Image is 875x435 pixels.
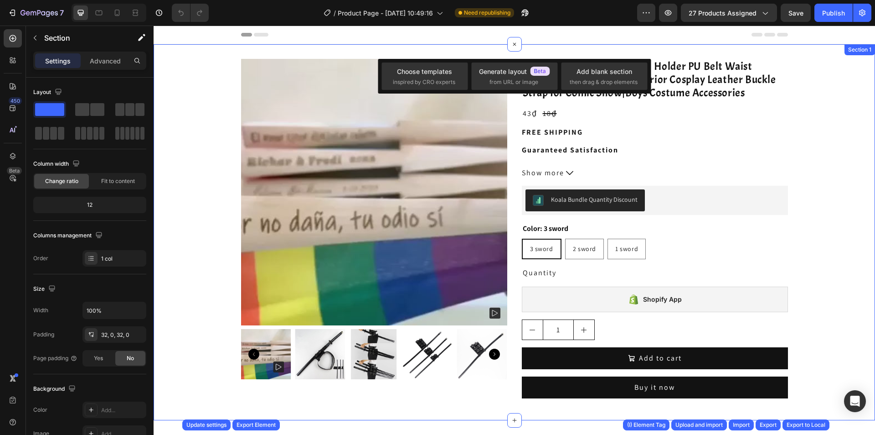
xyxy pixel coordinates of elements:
div: Shopify App [489,268,528,279]
div: Columns management [33,230,104,242]
div: Publish [822,8,845,18]
div: Section 1 [693,20,720,28]
div: Add blank section [576,67,632,76]
span: then drag & drop elements [570,78,638,86]
p: Advanced [90,56,121,66]
div: Export to Local [787,421,825,429]
span: Show more [368,142,411,153]
span: 1 sword [462,219,484,227]
div: Order [33,254,48,262]
p: Settings [45,56,71,66]
div: Add... [101,406,144,414]
div: Update settings [186,421,226,429]
span: 2 sword [419,219,443,227]
div: Size [33,283,57,295]
div: Undo/Redo [172,4,209,22]
span: / [334,8,336,18]
iframe: Design area [154,26,875,435]
div: 18₫ [388,82,404,94]
button: decrement [369,294,389,314]
div: Column width [33,158,82,170]
div: 12 [35,199,144,211]
div: Buy it now [481,356,521,367]
button: Export to Local [782,419,829,430]
div: 32, 0, 32, 0 [101,331,144,339]
div: Quantity [368,241,634,254]
div: Koala Bundle Quantity Discount [397,169,484,179]
span: Save [788,9,803,17]
strong: Guaranteed Satisfaction [368,120,465,129]
div: Padding [33,330,54,339]
button: Export Element [232,419,280,430]
button: Export [756,419,781,430]
span: inspired by CRO experts [393,78,455,86]
button: Publish [814,4,853,22]
button: Update settings [182,419,231,430]
span: Fit to content [101,177,135,185]
div: Color [33,406,47,414]
div: Beta [7,167,22,174]
span: 3 sword [376,219,400,227]
button: increment [420,294,441,314]
div: 1 col [101,255,144,263]
div: Add to cart [485,327,528,338]
button: 7 [4,4,68,22]
span: Change ratio [45,177,78,185]
div: Background [33,383,77,395]
h2: 1/2/3 sword Medieval Sword Holder PU Belt Waist Sheath Adult Men Larp Warrior Cosplay Leather Buc... [368,33,634,74]
div: Export Element [237,421,276,429]
div: Page padding [33,354,77,362]
button: 27 products assigned [681,4,777,22]
div: Export [760,421,777,429]
input: Auto [83,302,146,319]
button: Upload and import [671,419,727,430]
input: quantity [389,294,420,314]
span: Need republishing [464,9,510,17]
span: from URL or image [489,78,538,86]
button: Carousel Next Arrow [335,323,346,334]
button: Buy it now [368,351,634,373]
div: Choose templates [397,67,452,76]
div: Open Intercom Messenger [844,390,866,412]
div: Layout [33,86,64,99]
div: 43₫ [368,82,385,94]
button: Add to cart [368,322,634,344]
div: Width [33,306,48,314]
p: 7 [60,7,64,18]
img: COGWoM-s-4MDEAE=.png [379,169,390,180]
button: Save [781,4,811,22]
div: Import [733,421,750,429]
button: Import [729,419,754,430]
button: Koala Bundle Quantity Discount [372,164,491,186]
span: 27 products assigned [689,8,757,18]
div: Generate layout [479,67,550,76]
span: Yes [94,354,103,362]
span: Add section [339,408,382,418]
div: (I) Element Tag [627,421,665,429]
strong: FREE SHIPPING [368,102,429,111]
div: Upload and import [675,421,723,429]
legend: Color: 3 sword [368,197,416,210]
p: Section [44,32,119,43]
button: (I) Element Tag [623,419,669,430]
span: No [127,354,134,362]
button: Show more [368,142,634,153]
div: 450 [9,97,22,105]
span: Product Page - [DATE] 10:49:16 [338,8,433,18]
